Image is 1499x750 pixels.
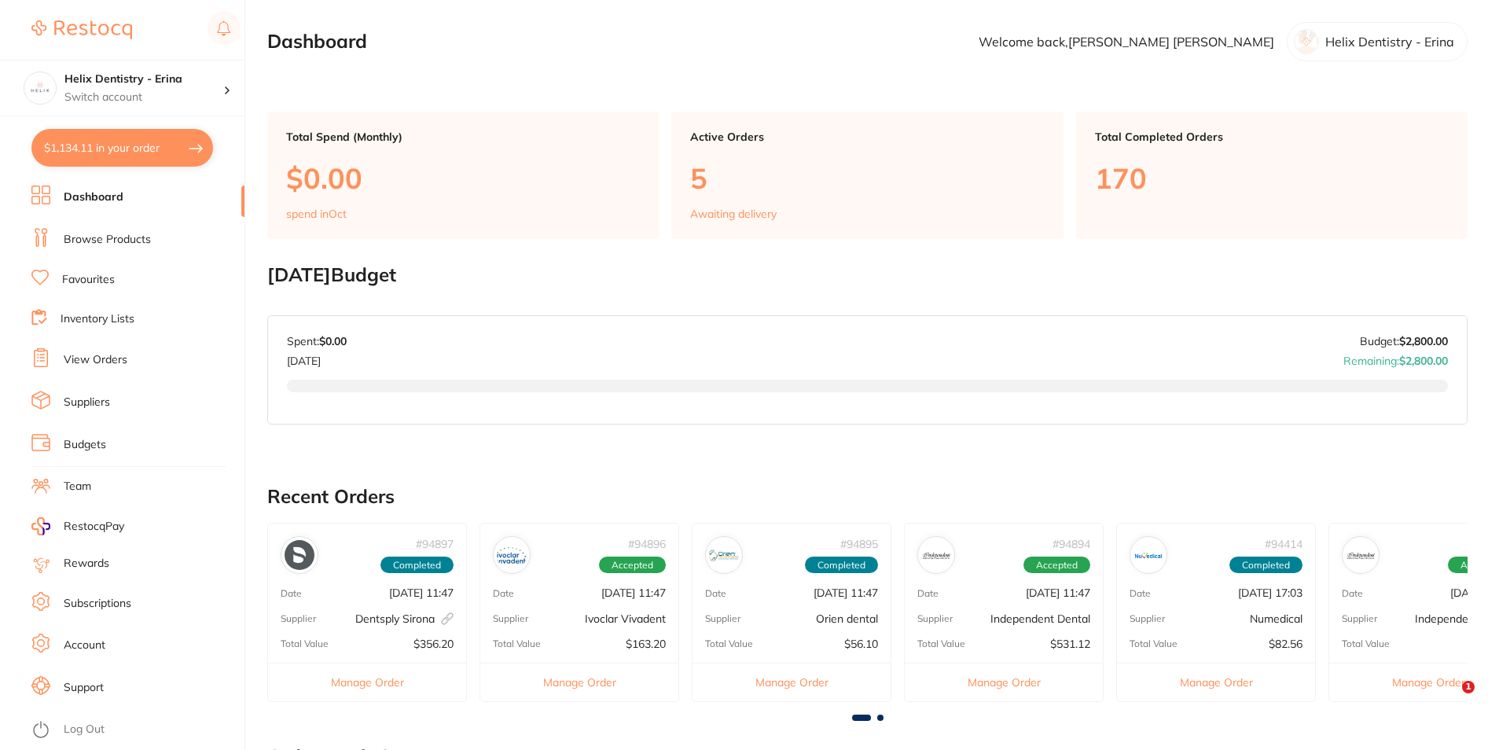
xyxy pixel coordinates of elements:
[1265,538,1302,550] p: # 94414
[585,612,666,625] p: Ivoclar Vivadent
[1399,354,1448,368] strong: $2,800.00
[1130,588,1151,599] p: Date
[921,540,951,570] img: Independent Dental
[705,613,740,624] p: Supplier
[1342,613,1377,624] p: Supplier
[64,596,131,612] a: Subscriptions
[693,663,891,701] button: Manage Order
[1026,586,1090,599] p: [DATE] 11:47
[1269,638,1302,650] p: $82.56
[917,613,953,624] p: Supplier
[979,35,1274,49] p: Welcome back, [PERSON_NAME] [PERSON_NAME]
[267,486,1468,508] h2: Recent Orders
[286,208,347,220] p: spend in Oct
[24,72,56,104] img: Helix Dentistry - Erina
[64,638,105,653] a: Account
[990,612,1090,625] p: Independent Dental
[1130,613,1165,624] p: Supplier
[380,557,454,574] span: Completed
[480,663,678,701] button: Manage Order
[64,680,104,696] a: Support
[1342,638,1390,649] p: Total Value
[286,131,640,143] p: Total Spend (Monthly)
[31,718,240,743] button: Log Out
[319,334,347,348] strong: $0.00
[1050,638,1090,650] p: $531.12
[268,663,466,701] button: Manage Order
[840,538,878,550] p: # 94895
[61,311,134,327] a: Inventory Lists
[267,264,1468,286] h2: [DATE] Budget
[62,272,115,288] a: Favourites
[31,12,132,48] a: Restocq Logo
[805,557,878,574] span: Completed
[1238,586,1302,599] p: [DATE] 17:03
[705,638,753,649] p: Total Value
[287,348,347,367] p: [DATE]
[413,638,454,650] p: $356.20
[1346,540,1376,570] img: Independent Dental
[287,335,347,347] p: Spent:
[1095,131,1449,143] p: Total Completed Orders
[1117,663,1315,701] button: Manage Order
[389,586,454,599] p: [DATE] 11:47
[1133,540,1163,570] img: Numedical
[671,112,1063,239] a: Active Orders5Awaiting delivery
[355,612,454,625] p: Dentsply Sirona
[917,588,939,599] p: Date
[64,395,110,410] a: Suppliers
[705,588,726,599] p: Date
[493,638,541,649] p: Total Value
[1095,162,1449,194] p: 170
[497,540,527,570] img: Ivoclar Vivadent
[709,540,739,570] img: Orien dental
[690,208,777,220] p: Awaiting delivery
[64,556,109,572] a: Rewards
[1430,681,1468,719] iframe: Intercom live chat
[628,538,666,550] p: # 94896
[1360,335,1448,347] p: Budget:
[1023,557,1090,574] span: Accepted
[64,519,124,535] span: RestocqPay
[814,586,878,599] p: [DATE] 11:47
[267,31,367,53] h2: Dashboard
[1053,538,1090,550] p: # 94894
[64,72,223,87] h4: Helix Dentistry - Erina
[816,612,878,625] p: Orien dental
[493,613,528,624] p: Supplier
[1229,557,1302,574] span: Completed
[1342,588,1363,599] p: Date
[917,638,965,649] p: Total Value
[64,437,106,453] a: Budgets
[64,352,127,368] a: View Orders
[64,722,105,737] a: Log Out
[1399,334,1448,348] strong: $2,800.00
[626,638,666,650] p: $163.20
[690,131,1044,143] p: Active Orders
[281,613,316,624] p: Supplier
[64,189,123,205] a: Dashboard
[599,557,666,574] span: Accepted
[905,663,1103,701] button: Manage Order
[1076,112,1468,239] a: Total Completed Orders170
[690,162,1044,194] p: 5
[285,540,314,570] img: Dentsply Sirona
[493,588,514,599] p: Date
[31,517,124,535] a: RestocqPay
[281,638,329,649] p: Total Value
[64,479,91,494] a: Team
[31,517,50,535] img: RestocqPay
[1462,681,1475,693] span: 1
[844,638,878,650] p: $56.10
[64,232,151,248] a: Browse Products
[286,162,640,194] p: $0.00
[64,90,223,105] p: Switch account
[267,112,659,239] a: Total Spend (Monthly)$0.00spend inOct
[601,586,666,599] p: [DATE] 11:47
[31,129,213,167] button: $1,134.11 in your order
[31,20,132,39] img: Restocq Logo
[1343,348,1448,367] p: Remaining:
[1130,638,1178,649] p: Total Value
[416,538,454,550] p: # 94897
[281,588,302,599] p: Date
